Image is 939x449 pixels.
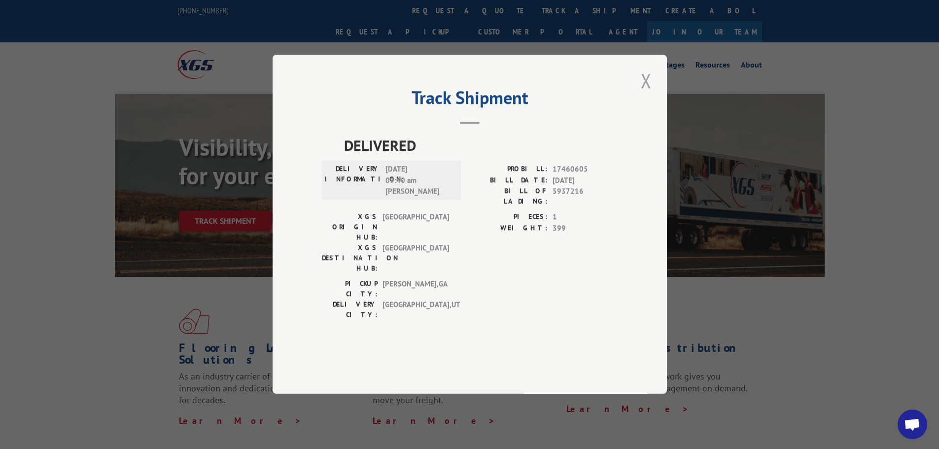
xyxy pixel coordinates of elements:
[470,164,548,175] label: PROBILL:
[322,300,378,320] label: DELIVERY CITY:
[553,212,618,223] span: 1
[383,212,449,243] span: [GEOGRAPHIC_DATA]
[383,243,449,274] span: [GEOGRAPHIC_DATA]
[385,164,452,198] span: [DATE] 09:40 am [PERSON_NAME]
[322,212,378,243] label: XGS ORIGIN HUB:
[344,135,618,157] span: DELIVERED
[470,223,548,234] label: WEIGHT:
[470,186,548,207] label: BILL OF LADING:
[638,67,655,94] button: Close modal
[553,223,618,234] span: 399
[470,212,548,223] label: PIECES:
[322,243,378,274] label: XGS DESTINATION HUB:
[553,186,618,207] span: 5937216
[325,164,381,198] label: DELIVERY INFORMATION:
[383,279,449,300] span: [PERSON_NAME] , GA
[898,410,927,439] a: Open chat
[553,175,618,186] span: [DATE]
[553,164,618,175] span: 17460605
[470,175,548,186] label: BILL DATE:
[383,300,449,320] span: [GEOGRAPHIC_DATA] , UT
[322,279,378,300] label: PICKUP CITY:
[322,91,618,109] h2: Track Shipment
